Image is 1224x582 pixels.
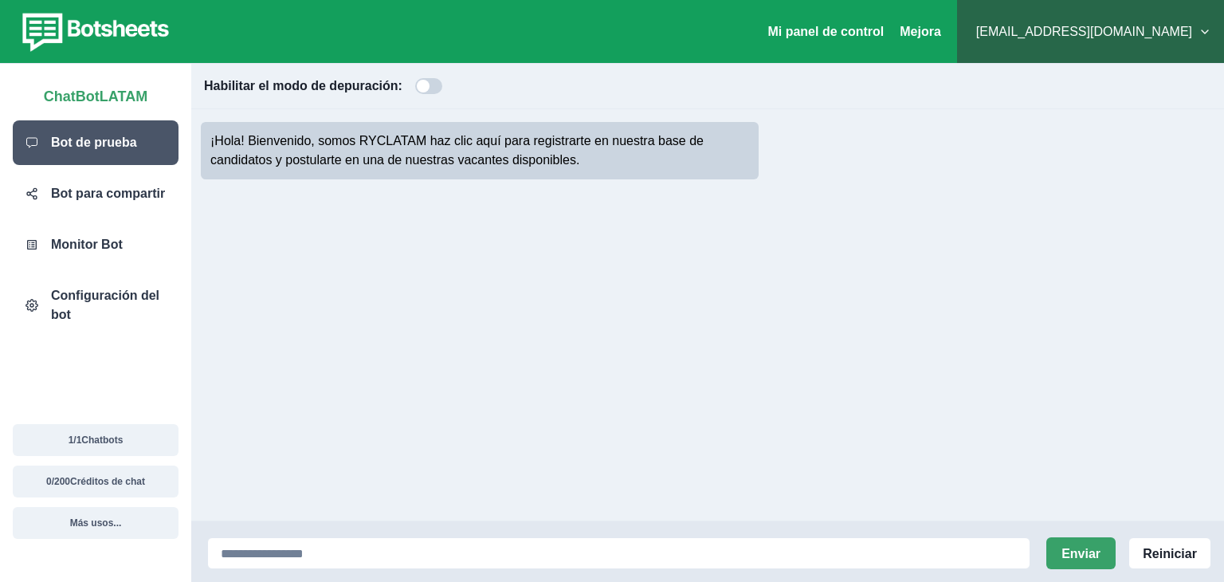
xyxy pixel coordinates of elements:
[1061,547,1100,560] font: Enviar
[767,25,884,38] a: Mi panel de control
[51,187,165,200] font: Bot para compartir
[54,476,70,487] font: 200
[13,507,178,539] button: Más usos...
[73,435,76,446] font: /
[13,466,178,497] button: 0/200Créditos de chat
[70,517,122,529] font: Más usos...
[76,435,82,446] font: 1
[69,435,74,446] font: 1
[900,25,941,38] font: Mejora
[51,238,123,251] font: Monitor Bot
[51,136,137,149] font: Bot de prueba
[44,88,147,104] font: ChatBotLATAM
[70,476,145,487] font: Créditos de chat
[13,424,178,456] button: 1/1Chatbots
[51,289,159,321] font: Configuración del bot
[52,476,54,487] font: /
[46,476,52,487] font: 0
[1143,547,1197,560] font: Reiniciar
[81,435,123,446] font: Chatbots
[970,16,1211,48] button: [EMAIL_ADDRESS][DOMAIN_NAME]
[13,10,174,54] img: botsheets-logo.png
[1046,537,1116,569] button: Enviar
[210,134,704,167] font: ¡Hola! Bienvenido, somos RYCLATAM haz clic aquí para registrarte en nuestra base de candidatos y ...
[204,79,402,92] font: Habilitar el modo de depuración:
[1128,537,1211,569] button: Reiniciar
